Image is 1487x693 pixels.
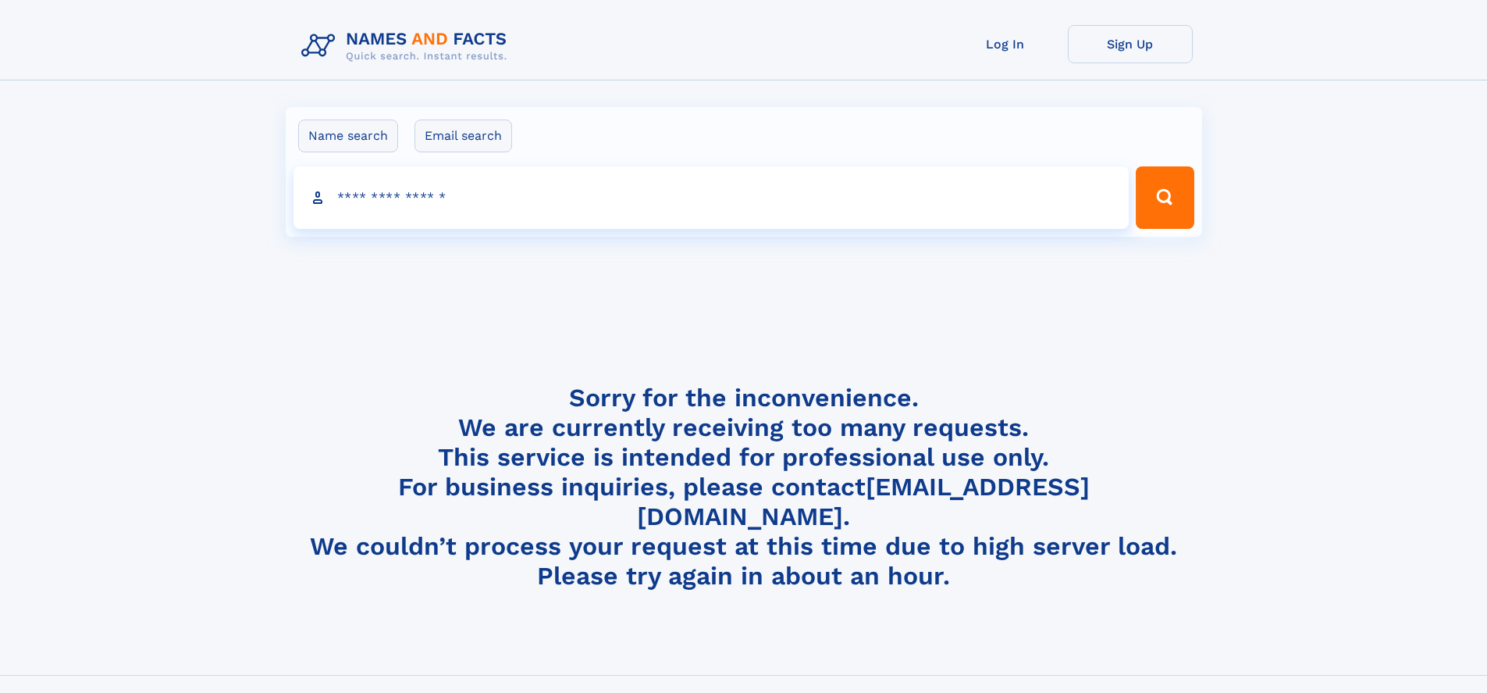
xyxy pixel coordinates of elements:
[293,166,1129,229] input: search input
[414,120,512,152] label: Email search
[1068,25,1193,63] a: Sign Up
[1136,166,1194,229] button: Search Button
[295,25,520,67] img: Logo Names and Facts
[943,25,1068,63] a: Log In
[298,120,398,152] label: Name search
[637,472,1090,531] a: [EMAIL_ADDRESS][DOMAIN_NAME]
[295,383,1193,591] h4: Sorry for the inconvenience. We are currently receiving too many requests. This service is intend...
